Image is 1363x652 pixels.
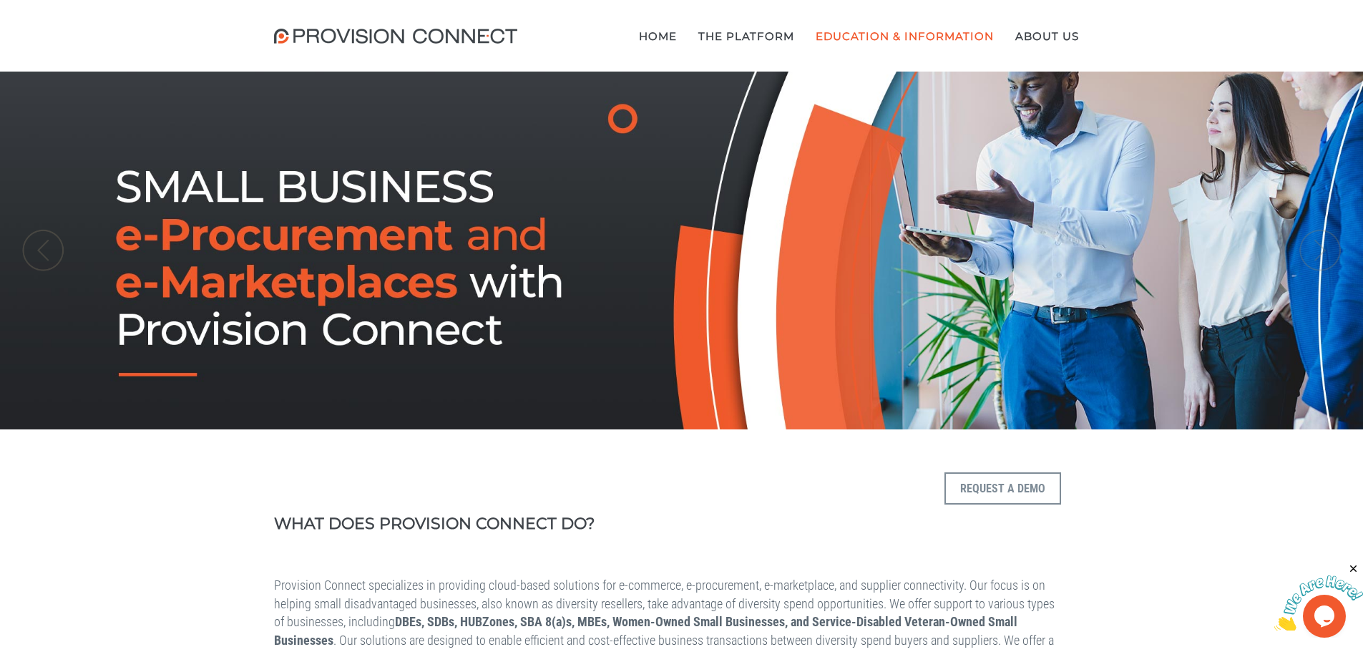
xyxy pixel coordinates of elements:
[1274,563,1363,631] iframe: chat widget
[274,515,851,532] h1: WHAT DOES PROVISION CONNECT DO?
[274,29,524,44] img: Provision Connect
[944,472,1061,505] button: Request a Demo
[274,614,1017,648] b: DBEs, SDBs, HUBZones, SBA 8(a)s, MBEs, Women-Owned Small Businesses, and Service-Disabled Veteran...
[944,517,1061,530] a: Request a Demo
